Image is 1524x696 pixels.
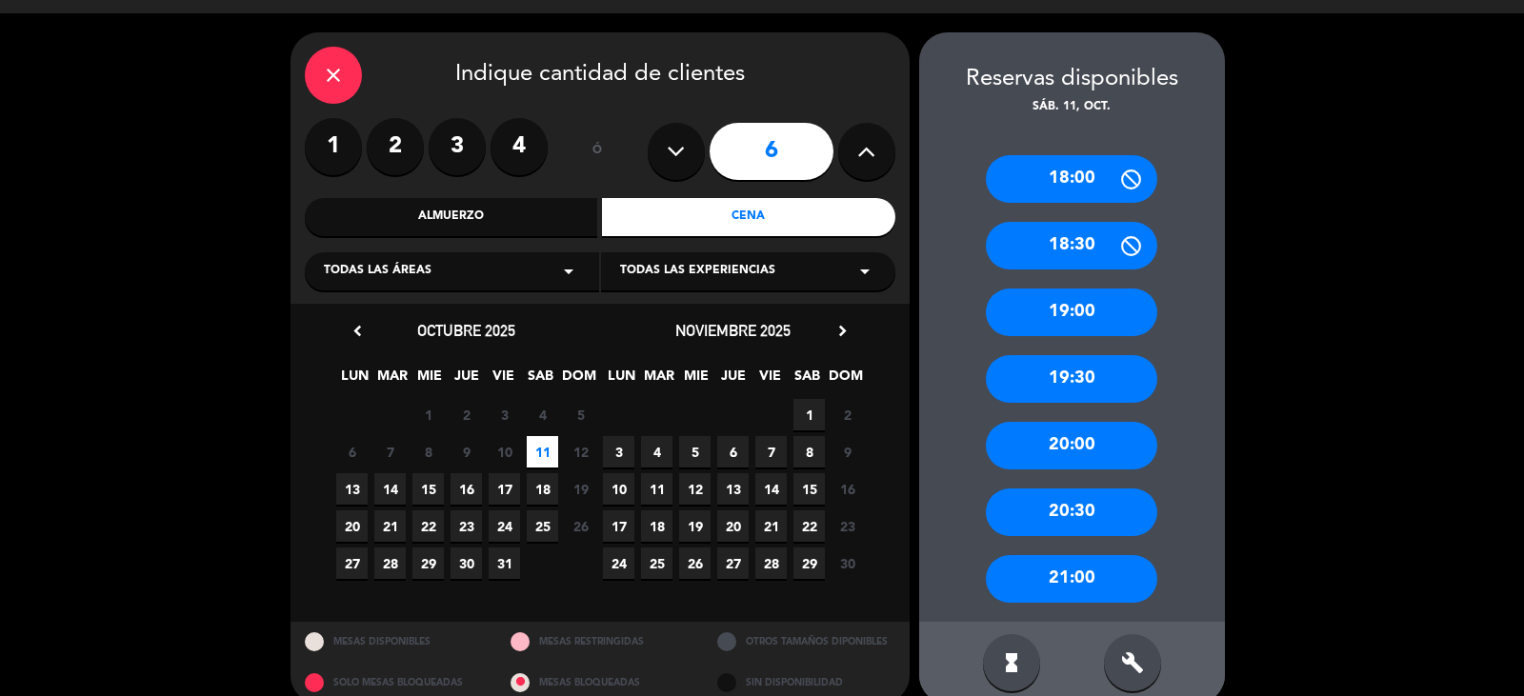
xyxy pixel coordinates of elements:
span: 18 [641,510,672,542]
span: 27 [717,547,749,579]
label: 1 [305,118,362,175]
label: 3 [429,118,486,175]
div: 18:00 [986,155,1157,203]
span: 10 [603,473,634,505]
i: build [1121,651,1144,674]
div: MESAS DISPONIBLES [291,622,497,663]
div: 18:30 [986,222,1157,269]
span: 30 [832,547,863,579]
span: 21 [755,510,787,542]
span: 28 [374,547,406,579]
span: 20 [717,510,749,542]
span: 4 [641,436,672,467]
span: 16 [832,473,863,505]
span: octubre 2025 [417,321,515,340]
div: 21:00 [986,555,1157,603]
span: 27 [336,547,368,579]
span: 19 [565,473,596,505]
div: 19:00 [986,288,1157,336]
span: 5 [679,436,711,467]
span: 26 [679,547,711,579]
div: 20:30 [986,488,1157,536]
span: 25 [527,510,558,542]
div: MESAS RESTRINGIDAS [496,622,703,663]
i: arrow_drop_down [557,260,580,283]
span: 7 [374,436,406,467]
span: 23 [832,510,863,542]
span: DOM [829,365,860,396]
span: 13 [336,473,368,505]
div: 20:00 [986,422,1157,469]
span: 9 [832,436,863,467]
label: 4 [491,118,548,175]
span: 4 [527,399,558,430]
div: Reservas disponibles [919,61,1225,98]
span: 1 [793,399,825,430]
span: 22 [793,510,825,542]
span: 11 [527,436,558,467]
span: SAB [792,365,823,396]
span: 17 [489,473,520,505]
span: 28 [755,547,787,579]
div: Almuerzo [305,198,598,236]
span: 24 [489,510,520,542]
span: 29 [412,547,444,579]
span: 5 [565,399,596,430]
span: 19 [679,510,711,542]
i: hourglass_full [1000,651,1023,674]
span: 15 [412,473,444,505]
span: MIE [680,365,712,396]
div: Cena [602,198,895,236]
i: close [322,64,345,87]
span: MIE [413,365,445,396]
span: MAR [376,365,408,396]
div: sáb. 11, oct. [919,98,1225,117]
span: 21 [374,510,406,542]
span: 9 [451,436,482,467]
span: 6 [717,436,749,467]
span: 24 [603,547,634,579]
span: 13 [717,473,749,505]
span: 23 [451,510,482,542]
span: 2 [832,399,863,430]
span: Todas las áreas [324,262,431,281]
span: 18 [527,473,558,505]
i: arrow_drop_down [853,260,876,283]
span: 7 [755,436,787,467]
span: 20 [336,510,368,542]
div: Indique cantidad de clientes [305,47,895,104]
i: chevron_left [348,321,368,341]
span: 8 [412,436,444,467]
span: LUN [339,365,371,396]
span: 11 [641,473,672,505]
i: chevron_right [832,321,852,341]
span: SAB [525,365,556,396]
label: 2 [367,118,424,175]
span: 26 [565,510,596,542]
div: 19:30 [986,355,1157,403]
span: Todas las experiencias [620,262,775,281]
span: 25 [641,547,672,579]
span: 3 [603,436,634,467]
span: DOM [562,365,593,396]
span: 30 [451,547,482,579]
span: 12 [679,473,711,505]
span: JUE [451,365,482,396]
span: VIE [488,365,519,396]
span: 17 [603,510,634,542]
span: 2 [451,399,482,430]
div: ó [567,118,629,185]
span: 8 [793,436,825,467]
span: noviembre 2025 [675,321,791,340]
span: 16 [451,473,482,505]
span: 31 [489,547,520,579]
span: 1 [412,399,444,430]
div: OTROS TAMAÑOS DIPONIBLES [703,622,910,663]
span: 3 [489,399,520,430]
span: 14 [755,473,787,505]
span: MAR [643,365,674,396]
span: 29 [793,547,825,579]
span: JUE [717,365,749,396]
span: 10 [489,436,520,467]
span: 15 [793,473,825,505]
